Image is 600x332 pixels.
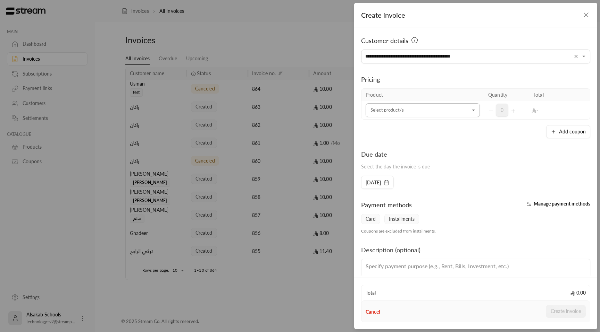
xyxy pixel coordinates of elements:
[469,106,478,114] button: Open
[361,149,430,159] div: Due date
[361,36,408,45] span: Customer details
[361,246,420,254] span: Description (optional)
[358,228,594,234] div: Coupons are excluded from installments.
[361,164,430,169] span: Select the day the invoice is due
[529,89,574,101] th: Total
[570,289,586,296] span: 0.00
[361,201,412,209] span: Payment methods
[366,289,376,296] span: Total
[484,89,529,101] th: Quantity
[366,179,381,186] span: [DATE]
[361,214,380,224] span: Card
[361,89,484,101] th: Product
[361,11,405,19] span: Create invoice
[361,75,590,84] div: Pricing
[572,52,580,61] button: Clear
[580,52,588,61] button: Open
[384,214,419,224] span: Installments
[496,104,508,117] span: 0
[529,101,574,119] td: -
[361,88,590,120] table: Selected Products
[366,308,380,315] button: Cancel
[534,201,590,207] span: Manage payment methods
[546,125,590,138] button: Add coupon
